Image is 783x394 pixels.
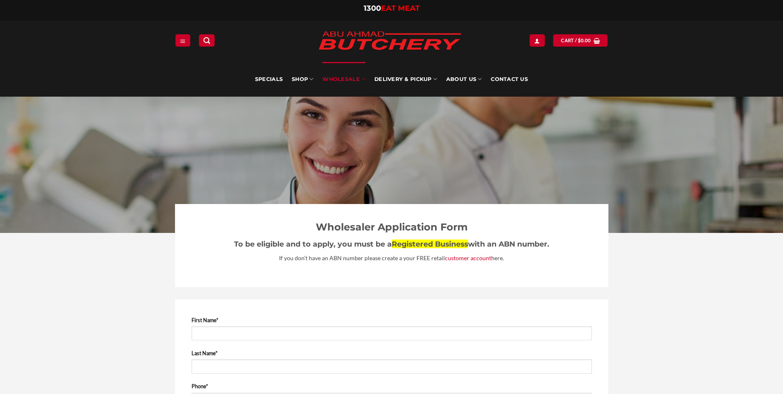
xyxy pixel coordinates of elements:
[392,240,468,248] strong: Registered Business
[374,62,437,97] a: Delivery & Pickup
[199,34,215,46] a: Search
[192,349,592,357] label: Last Name
[192,316,592,324] label: First Name
[578,38,591,43] bdi: 0.00
[192,382,592,390] label: Phone
[255,62,283,97] a: Specials
[530,34,544,46] a: Login
[192,238,592,250] h3: To be eligible and to apply, you must be a with an ABN number.
[192,254,592,263] p: If you don’t have an ABN number please create a your FREE retail here.
[316,221,468,233] strong: Wholesaler Application Form
[311,26,468,57] img: Abu Ahmad Butchery
[292,62,313,97] a: SHOP
[446,62,482,97] a: About Us
[364,4,381,13] span: 1300
[364,4,420,13] a: 1300EAT MEAT
[445,254,491,261] a: customer account
[322,62,365,97] a: Wholesale
[491,62,528,97] a: Contact Us
[175,34,190,46] a: Menu
[578,37,581,44] span: $
[553,34,608,46] a: View cart
[381,4,420,13] span: EAT MEAT
[561,37,591,44] span: Cart /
